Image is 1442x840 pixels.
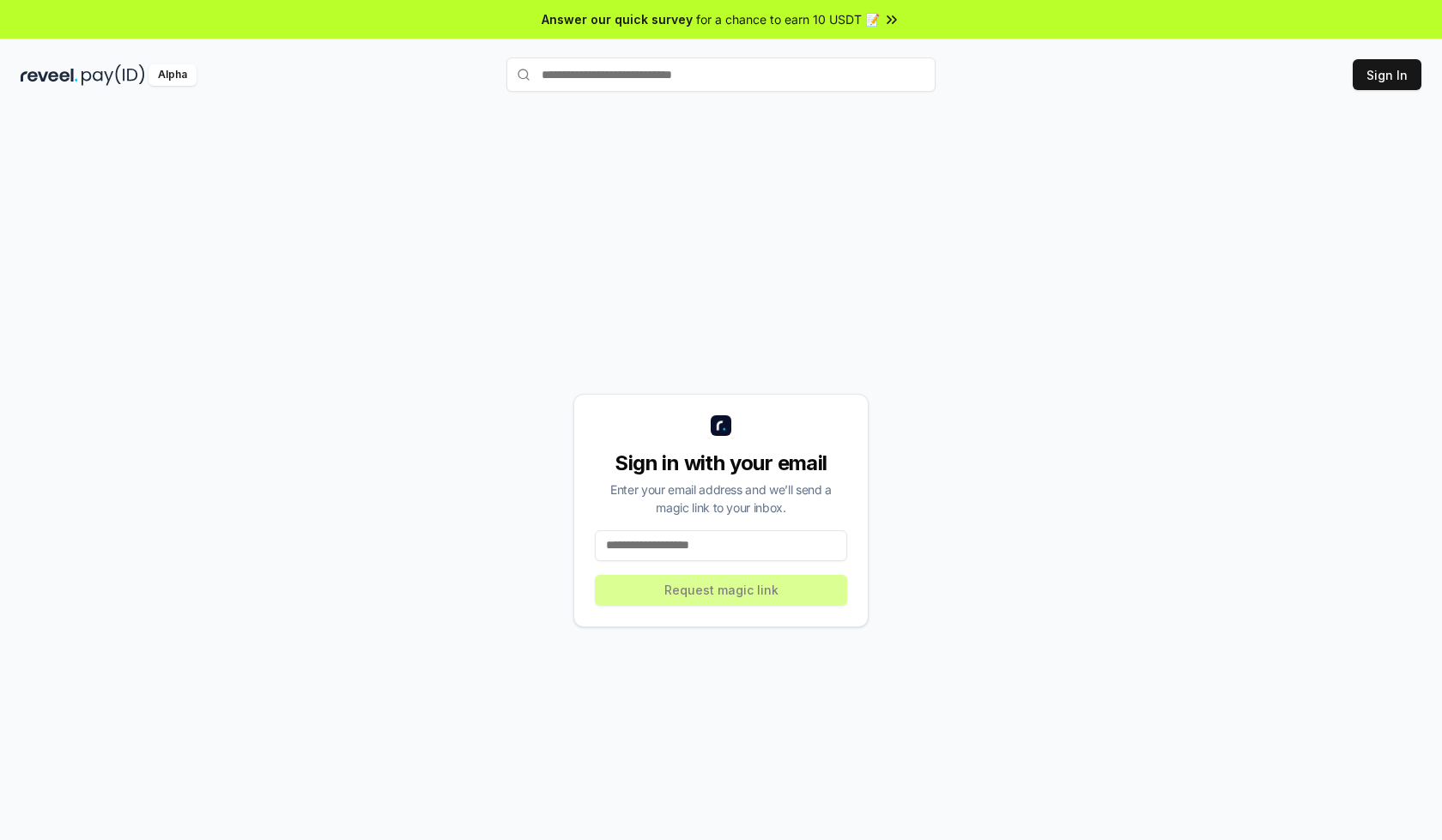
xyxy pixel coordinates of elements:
[542,10,693,28] span: Answer our quick survey
[21,64,78,86] img: reveel_dark
[595,480,847,517] div: Enter your email address and we’ll send a magic link to your inbox.
[595,450,847,477] div: Sign in with your email
[82,64,145,86] img: pay_id
[711,415,731,436] img: logo_small
[696,10,880,28] span: for a chance to earn 10 USDT 📝
[1353,59,1421,90] button: Sign In
[148,64,197,86] div: Alpha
